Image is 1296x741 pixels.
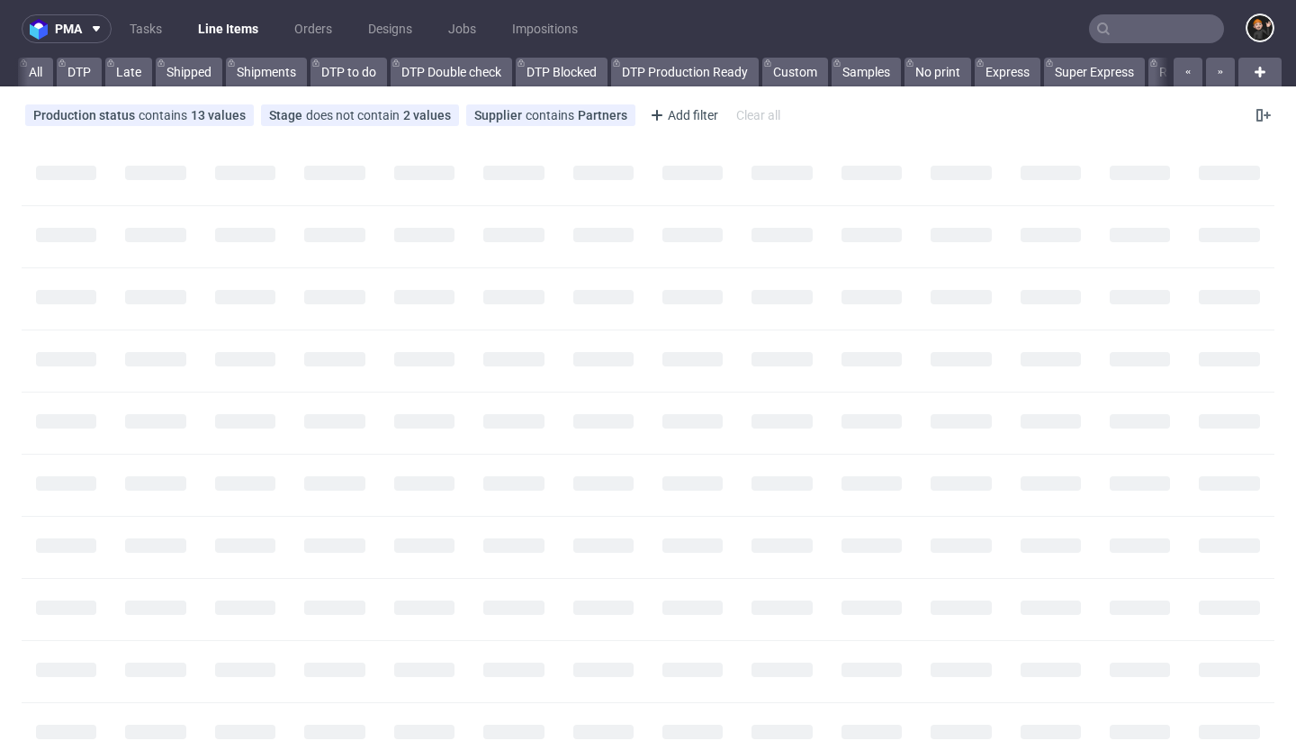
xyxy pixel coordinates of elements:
a: Super Express [1044,58,1145,86]
div: 2 values [403,108,451,122]
a: Jobs [437,14,487,43]
a: No print [904,58,971,86]
img: logo [30,19,55,40]
a: Reprint [1148,58,1210,86]
a: Line Items [187,14,269,43]
a: Express [975,58,1040,86]
div: Partners [578,108,627,122]
a: Shipments [226,58,307,86]
div: 13 values [191,108,246,122]
a: DTP Double check [391,58,512,86]
span: Production status [33,108,139,122]
div: Clear all [733,103,784,128]
a: All [18,58,53,86]
span: Supplier [474,108,526,122]
a: Shipped [156,58,222,86]
img: Dominik Grosicki [1247,15,1273,41]
span: Stage [269,108,306,122]
a: Tasks [119,14,173,43]
button: pma [22,14,112,43]
a: DTP to do [310,58,387,86]
a: Impositions [501,14,589,43]
span: contains [526,108,578,122]
a: Orders [283,14,343,43]
a: DTP [57,58,102,86]
a: DTP Blocked [516,58,607,86]
a: Samples [832,58,901,86]
a: Custom [762,58,828,86]
a: Late [105,58,152,86]
span: pma [55,23,82,35]
a: Designs [357,14,423,43]
a: DTP Production Ready [611,58,759,86]
span: does not contain [306,108,403,122]
div: Add filter [643,101,722,130]
span: contains [139,108,191,122]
